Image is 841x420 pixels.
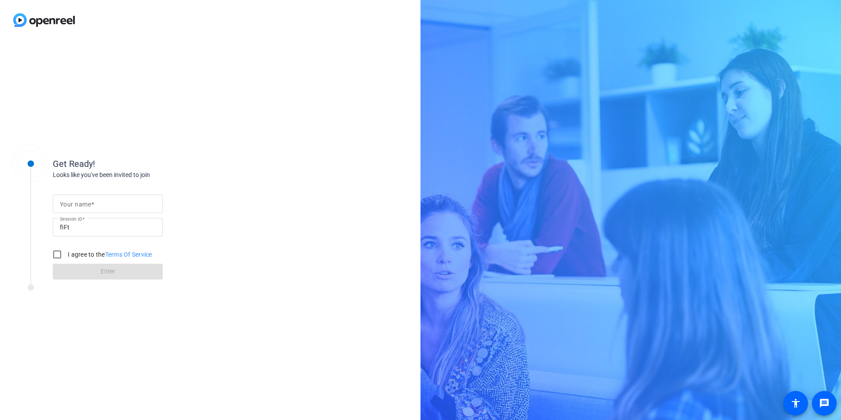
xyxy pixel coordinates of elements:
[60,201,91,208] mat-label: Your name
[105,251,152,258] a: Terms Of Service
[53,170,229,180] div: Looks like you've been invited to join
[60,216,82,221] mat-label: Session ID
[53,157,229,170] div: Get Ready!
[819,398,830,409] mat-icon: message
[790,398,801,409] mat-icon: accessibility
[66,250,152,259] label: I agree to the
